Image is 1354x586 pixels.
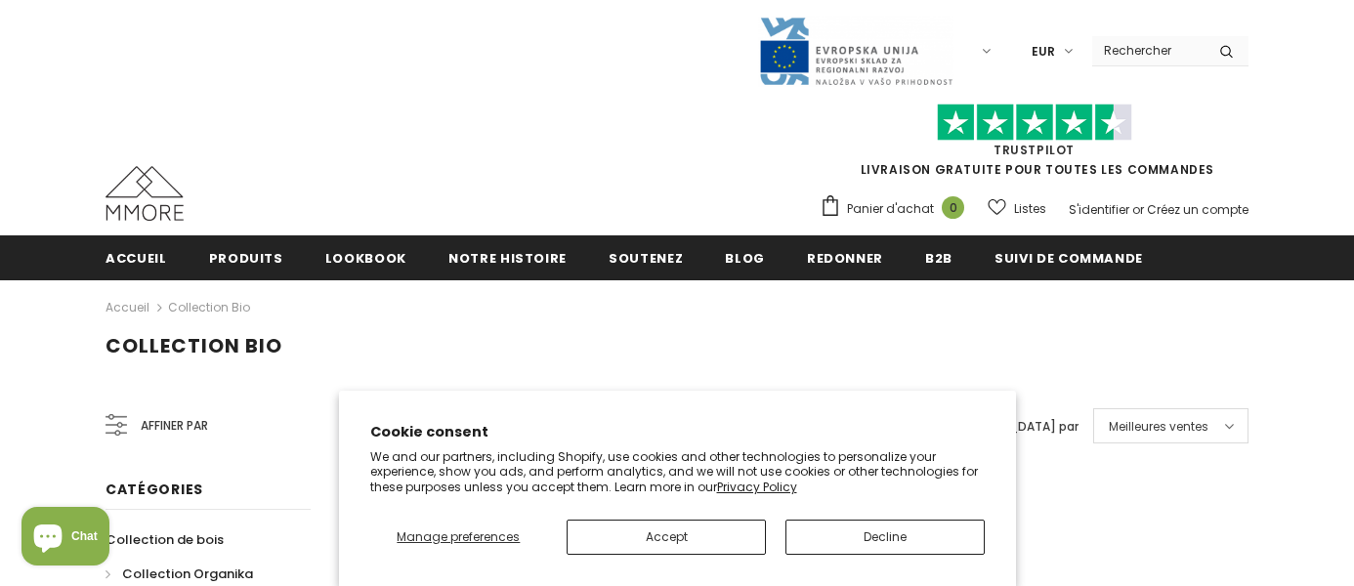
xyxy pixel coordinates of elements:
[370,449,985,495] p: We and our partners, including Shopify, use cookies and other technologies to personalize your ex...
[725,235,765,279] a: Blog
[807,235,883,279] a: Redonner
[785,520,985,555] button: Decline
[847,199,934,219] span: Panier d'achat
[325,235,406,279] a: Lookbook
[717,479,797,495] a: Privacy Policy
[567,520,766,555] button: Accept
[807,249,883,268] span: Redonner
[106,480,203,499] span: Catégories
[937,104,1132,142] img: Faites confiance aux étoiles pilotes
[209,249,283,268] span: Produits
[106,249,167,268] span: Accueil
[106,296,149,319] a: Accueil
[370,520,548,555] button: Manage preferences
[106,332,282,359] span: Collection Bio
[370,422,985,442] h2: Cookie consent
[106,530,224,549] span: Collection de bois
[820,112,1248,178] span: LIVRAISON GRATUITE POUR TOUTES LES COMMANDES
[16,507,115,570] inbox-online-store-chat: Shopify online store chat
[988,191,1046,226] a: Listes
[209,235,283,279] a: Produits
[994,235,1143,279] a: Suivi de commande
[448,235,567,279] a: Notre histoire
[994,249,1143,268] span: Suivi de commande
[758,42,953,59] a: Javni Razpis
[609,249,683,268] span: soutenez
[758,16,953,87] img: Javni Razpis
[397,528,520,545] span: Manage preferences
[725,249,765,268] span: Blog
[820,194,974,224] a: Panier d'achat 0
[942,196,964,219] span: 0
[106,235,167,279] a: Accueil
[141,415,208,437] span: Affiner par
[122,565,253,583] span: Collection Organika
[609,235,683,279] a: soutenez
[448,249,567,268] span: Notre histoire
[325,249,406,268] span: Lookbook
[1069,201,1129,218] a: S'identifier
[1014,199,1046,219] span: Listes
[1147,201,1248,218] a: Créez un compte
[925,249,952,268] span: B2B
[168,299,250,315] a: Collection Bio
[925,235,952,279] a: B2B
[1092,36,1205,64] input: Search Site
[1032,42,1055,62] span: EUR
[106,523,224,557] a: Collection de bois
[106,166,184,221] img: Cas MMORE
[1109,417,1208,437] span: Meilleures ventes
[1132,201,1144,218] span: or
[994,142,1075,158] a: TrustPilot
